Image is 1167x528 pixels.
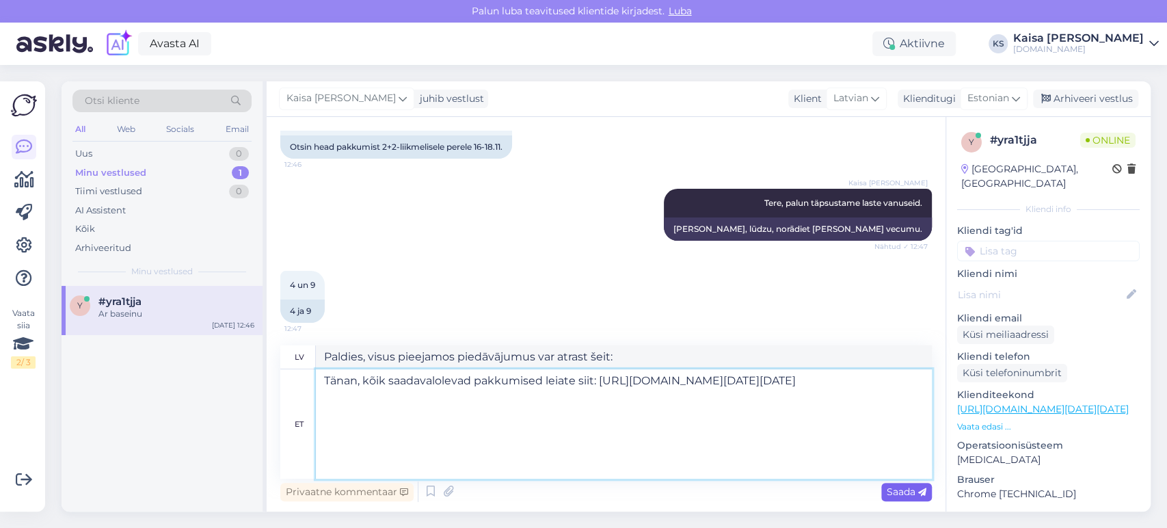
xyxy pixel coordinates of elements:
[85,94,139,108] span: Otsi kliente
[898,92,956,106] div: Klienditugi
[163,120,197,138] div: Socials
[295,345,304,369] div: lv
[958,287,1124,302] input: Lisa nimi
[212,320,254,330] div: [DATE] 12:46
[98,308,254,320] div: Ar baseinu
[957,487,1140,501] p: Chrome [TECHNICAL_ID]
[957,349,1140,364] p: Kliendi telefon
[72,120,88,138] div: All
[280,483,414,501] div: Privaatne kommentaar
[957,311,1140,326] p: Kliendi email
[75,222,95,236] div: Kõik
[957,388,1140,402] p: Klienditeekond
[104,29,133,58] img: explore-ai
[989,34,1008,53] div: KS
[788,92,822,106] div: Klient
[957,224,1140,238] p: Kliendi tag'id
[764,198,922,208] span: Tere, palun täpsustame laste vanuseid.
[98,295,142,308] span: #yra1tjja
[665,5,696,17] span: Luba
[833,91,868,106] span: Latvian
[316,369,932,479] textarea: Tänan, kõik saadavalolevad pakkumised leiate siit: [URL][DOMAIN_NAME][DATE][DATE]
[295,412,304,436] div: et
[957,203,1140,215] div: Kliendi info
[664,217,932,241] div: [PERSON_NAME], lūdzu, norādiet [PERSON_NAME] vecumu.
[280,300,325,323] div: 4 ja 9
[957,267,1140,281] p: Kliendi nimi
[1013,33,1159,55] a: Kaisa [PERSON_NAME][DOMAIN_NAME]
[286,91,396,106] span: Kaisa [PERSON_NAME]
[280,135,512,159] div: Otsin head pakkumist 2+2-liikmelisele perele 16-18.11.
[284,159,336,170] span: 12:46
[1013,44,1144,55] div: [DOMAIN_NAME]
[957,241,1140,261] input: Lisa tag
[77,300,83,311] span: y
[75,166,146,180] div: Minu vestlused
[131,265,193,278] span: Minu vestlused
[1080,133,1136,148] span: Online
[990,132,1080,148] div: # yra1tjja
[75,185,142,198] div: Tiimi vestlused
[957,421,1140,433] p: Vaata edasi ...
[1033,90,1138,108] div: Arhiveeri vestlus
[957,453,1140,467] p: [MEDICAL_DATA]
[11,92,37,118] img: Askly Logo
[232,166,249,180] div: 1
[872,31,956,56] div: Aktiivne
[957,438,1140,453] p: Operatsioonisüsteem
[874,241,928,252] span: Nähtud ✓ 12:47
[223,120,252,138] div: Email
[957,403,1129,415] a: [URL][DOMAIN_NAME][DATE][DATE]
[969,137,974,147] span: y
[11,356,36,369] div: 2 / 3
[887,486,926,498] span: Saada
[290,280,315,290] span: 4 un 9
[957,326,1054,344] div: Küsi meiliaadressi
[114,120,138,138] div: Web
[414,92,484,106] div: juhib vestlust
[316,345,932,369] textarea: Paldies, visus pieejamos piedāvājumus var atrast šeit:
[75,204,126,217] div: AI Assistent
[75,241,131,255] div: Arhiveeritud
[957,364,1067,382] div: Küsi telefoninumbrit
[229,185,249,198] div: 0
[1013,33,1144,44] div: Kaisa [PERSON_NAME]
[11,307,36,369] div: Vaata siia
[284,324,336,334] span: 12:47
[957,473,1140,487] p: Brauser
[848,178,928,188] span: Kaisa [PERSON_NAME]
[967,91,1009,106] span: Estonian
[229,147,249,161] div: 0
[961,162,1112,191] div: [GEOGRAPHIC_DATA], [GEOGRAPHIC_DATA]
[75,147,92,161] div: Uus
[138,32,211,55] a: Avasta AI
